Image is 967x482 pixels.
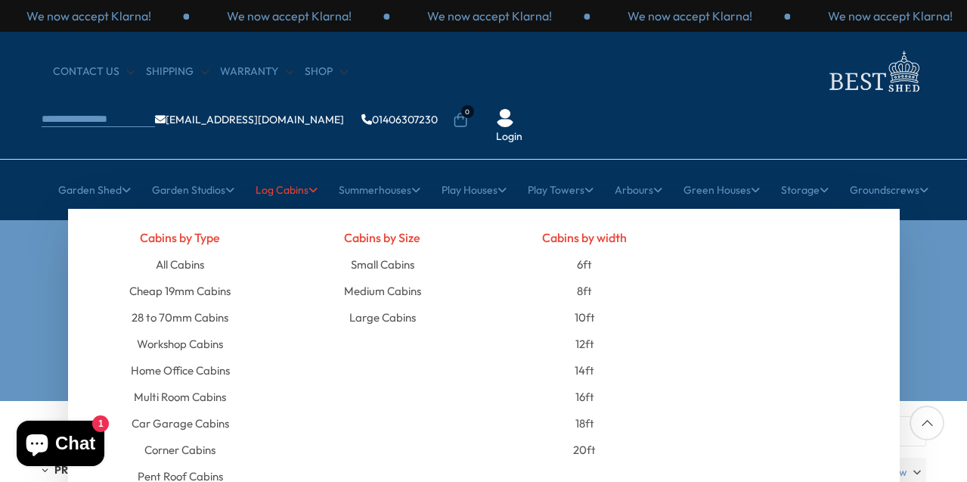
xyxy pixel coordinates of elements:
[144,437,215,463] a: Corner Cabins
[156,251,204,278] a: All Cabins
[134,384,226,410] a: Multi Room Cabins
[575,357,594,384] a: 14ft
[575,331,594,357] a: 12ft
[227,8,352,24] p: We now accept Klarna!
[91,224,271,251] h4: Cabins by Type
[453,113,468,128] a: 0
[256,171,318,209] a: Log Cabins
[53,64,135,79] a: CONTACT US
[683,171,760,209] a: Green Houses
[339,171,420,209] a: Summerhouses
[351,251,414,278] a: Small Cabins
[781,171,829,209] a: Storage
[146,64,209,79] a: Shipping
[850,171,928,209] a: Groundscrews
[828,8,953,24] p: We now accept Klarna!
[575,304,595,331] a: 10ft
[496,109,514,127] img: User Icon
[131,357,230,384] a: Home Office Cabins
[26,8,151,24] p: We now accept Klarna!
[129,278,231,304] a: Cheap 19mm Cabins
[155,114,344,125] a: [EMAIL_ADDRESS][DOMAIN_NAME]
[12,421,109,470] inbox-online-store-chat: Shopify online store chat
[293,224,473,251] h4: Cabins by Size
[573,437,596,463] a: 20ft
[305,64,348,79] a: Shop
[220,64,293,79] a: Warranty
[344,278,421,304] a: Medium Cabins
[442,171,507,209] a: Play Houses
[152,171,234,209] a: Garden Studios
[820,47,926,96] img: logo
[189,8,389,24] div: 1 / 3
[590,8,790,24] div: 3 / 3
[349,304,416,331] a: Large Cabins
[575,410,594,437] a: 18ft
[461,105,474,118] span: 0
[137,331,223,357] a: Workshop Cabins
[495,224,675,251] h4: Cabins by width
[132,410,229,437] a: Car Garage Cabins
[528,171,594,209] a: Play Towers
[496,129,522,145] a: Login
[628,8,752,24] p: We now accept Klarna!
[577,278,592,304] a: 8ft
[575,384,594,410] a: 16ft
[361,114,438,125] a: 01406307230
[389,8,590,24] div: 2 / 3
[58,171,131,209] a: Garden Shed
[615,171,662,209] a: Arbours
[132,304,228,331] a: 28 to 70mm Cabins
[427,8,552,24] p: We now accept Klarna!
[577,251,592,278] a: 6ft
